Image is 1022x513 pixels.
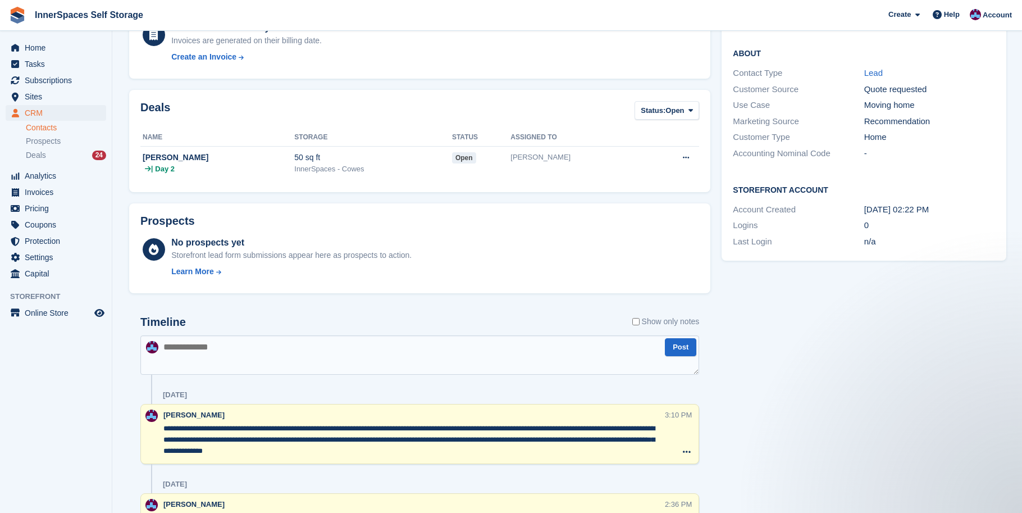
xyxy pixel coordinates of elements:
span: Analytics [25,168,92,184]
div: No prospects yet [171,236,412,249]
span: Home [25,40,92,56]
div: Accounting Nominal Code [733,147,864,160]
img: Paul Allo [970,9,981,20]
span: Prospects [26,136,61,147]
a: menu [6,89,106,105]
th: Name [140,129,294,147]
img: Paul Allo [145,410,158,422]
div: 3:10 PM [665,410,692,420]
img: Paul Allo [146,341,158,353]
span: [PERSON_NAME] [163,411,225,419]
span: | [151,164,153,175]
div: [DATE] [163,391,187,399]
h2: Deals [140,101,170,122]
h2: Prospects [140,215,195,228]
span: Storefront [10,291,112,302]
div: Customer Type [733,131,864,144]
a: menu [6,40,106,56]
span: open [452,152,476,164]
div: - [864,147,995,160]
div: n/a [864,235,995,248]
span: Settings [25,249,92,265]
a: Create an Invoice [171,51,322,63]
span: CRM [25,105,92,121]
div: Moving home [864,99,995,112]
img: stora-icon-8386f47178a22dfd0bd8f6a31ec36ba5ce8667c1dd55bd0f319d3a0aa187defe.svg [9,7,26,24]
th: Storage [294,129,452,147]
span: Subscriptions [25,72,92,88]
a: menu [6,249,106,265]
button: Post [665,338,696,357]
div: Invoices are generated on their billing date. [171,35,322,47]
span: Coupons [25,217,92,233]
span: Help [944,9,960,20]
button: Status: Open [635,101,699,120]
div: Quote requested [864,83,995,96]
a: menu [6,233,106,249]
a: InnerSpaces Self Storage [30,6,148,24]
div: InnerSpaces - Cowes [294,164,452,175]
span: Sites [25,89,92,105]
label: Show only notes [632,316,700,328]
div: Logins [733,219,864,232]
div: Recommendation [864,115,995,128]
span: Protection [25,233,92,249]
div: Last Login [733,235,864,248]
a: Preview store [93,306,106,320]
div: 0 [864,219,995,232]
div: [PERSON_NAME] [143,152,294,164]
div: Learn More [171,266,213,278]
span: Pricing [25,201,92,216]
th: Assigned to [510,129,646,147]
span: [PERSON_NAME] [163,500,225,509]
div: 50 sq ft [294,152,452,164]
span: Invoices [25,184,92,200]
div: Account Created [733,203,864,216]
div: Home [864,131,995,144]
img: Paul Allo [145,499,158,511]
div: [PERSON_NAME] [510,152,646,163]
a: menu [6,305,106,321]
span: Deals [26,150,46,161]
div: Customer Source [733,83,864,96]
span: Account [983,10,1012,21]
a: menu [6,184,106,200]
div: [DATE] 02:22 PM [864,203,995,216]
a: menu [6,201,106,216]
div: Use Case [733,99,864,112]
h2: Storefront Account [733,184,995,195]
span: Capital [25,266,92,282]
span: Online Store [25,305,92,321]
th: Status [452,129,510,147]
div: Storefront lead form submissions appear here as prospects to action. [171,249,412,261]
div: 24 [92,151,106,160]
a: Lead [864,68,883,78]
div: Create an Invoice [171,51,236,63]
a: Learn More [171,266,412,278]
a: Deals 24 [26,149,106,161]
a: menu [6,72,106,88]
span: Day 2 [155,164,175,175]
a: menu [6,56,106,72]
h2: Timeline [140,316,186,329]
h2: About [733,47,995,58]
a: menu [6,266,106,282]
a: menu [6,168,106,184]
span: Open [665,105,684,116]
div: 2:36 PM [665,499,692,510]
a: menu [6,217,106,233]
input: Show only notes [632,316,640,328]
span: Tasks [25,56,92,72]
a: Prospects [26,135,106,147]
div: Marketing Source [733,115,864,128]
div: [DATE] [163,480,187,489]
div: Contact Type [733,67,864,80]
span: Create [888,9,911,20]
a: Contacts [26,122,106,133]
span: Status: [641,105,665,116]
a: menu [6,105,106,121]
